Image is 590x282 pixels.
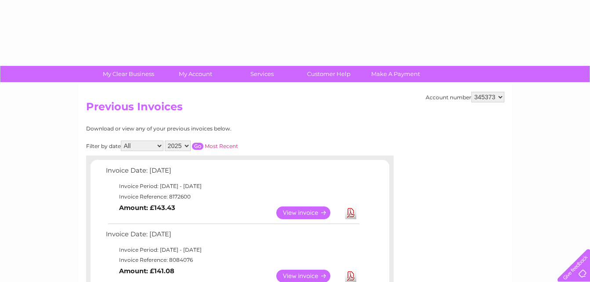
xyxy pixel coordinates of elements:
a: View [276,206,341,219]
a: My Clear Business [92,66,165,82]
div: Filter by date [86,141,317,151]
a: Customer Help [293,66,365,82]
a: Most Recent [205,143,238,149]
td: Invoice Date: [DATE] [104,228,361,245]
div: Download or view any of your previous invoices below. [86,126,317,132]
td: Invoice Period: [DATE] - [DATE] [104,181,361,192]
a: Make A Payment [359,66,432,82]
h2: Previous Invoices [86,101,504,117]
b: Amount: £143.43 [119,204,175,212]
td: Invoice Reference: 8084076 [104,255,361,265]
a: Download [345,206,356,219]
a: My Account [159,66,232,82]
td: Invoice Reference: 8172600 [104,192,361,202]
td: Invoice Period: [DATE] - [DATE] [104,245,361,255]
td: Invoice Date: [DATE] [104,165,361,181]
a: Services [226,66,298,82]
b: Amount: £141.08 [119,267,174,275]
div: Account number [426,92,504,102]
